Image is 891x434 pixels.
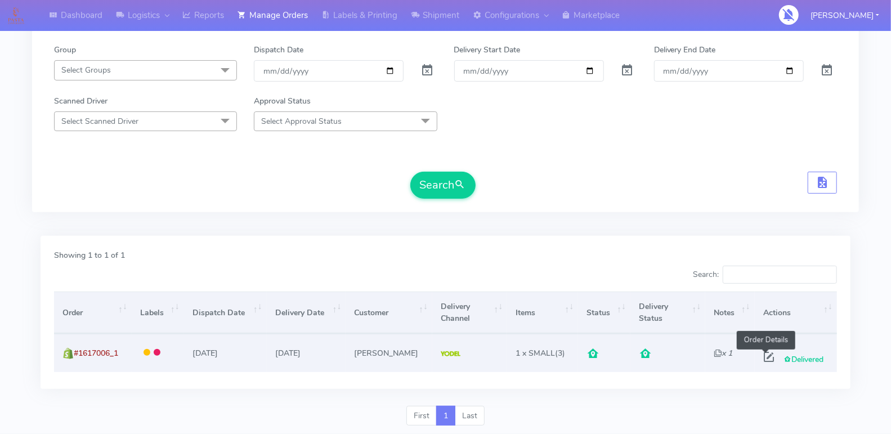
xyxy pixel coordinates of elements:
[630,292,705,334] th: Delivery Status: activate to sort column ascending
[184,292,267,334] th: Dispatch Date: activate to sort column ascending
[723,266,837,284] input: Search:
[802,4,888,27] button: [PERSON_NAME]
[54,44,76,56] label: Group
[436,406,455,426] a: 1
[254,95,311,107] label: Approval Status
[755,292,837,334] th: Actions: activate to sort column ascending
[54,249,125,261] label: Showing 1 to 1 of 1
[714,348,732,359] i: x 1
[267,334,346,372] td: [DATE]
[507,292,578,334] th: Items: activate to sort column ascending
[132,292,184,334] th: Labels: activate to sort column ascending
[74,348,118,359] span: #1617006_1
[432,292,507,334] th: Delivery Channel: activate to sort column ascending
[654,44,716,56] label: Delivery End Date
[454,44,521,56] label: Delivery Start Date
[61,116,138,127] span: Select Scanned Driver
[705,292,754,334] th: Notes: activate to sort column ascending
[61,65,111,75] span: Select Groups
[516,348,555,359] span: 1 x SMALL
[693,266,837,284] label: Search:
[578,292,630,334] th: Status: activate to sort column ascending
[441,351,460,357] img: Yodel
[62,348,74,359] img: shopify.png
[410,172,476,199] button: Search
[346,334,432,372] td: [PERSON_NAME]
[346,292,432,334] th: Customer: activate to sort column ascending
[516,348,565,359] span: (3)
[54,95,108,107] label: Scanned Driver
[54,292,132,334] th: Order: activate to sort column ascending
[261,116,342,127] span: Select Approval Status
[254,44,303,56] label: Dispatch Date
[184,334,267,372] td: [DATE]
[783,354,823,365] span: Delivered
[267,292,346,334] th: Delivery Date: activate to sort column ascending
